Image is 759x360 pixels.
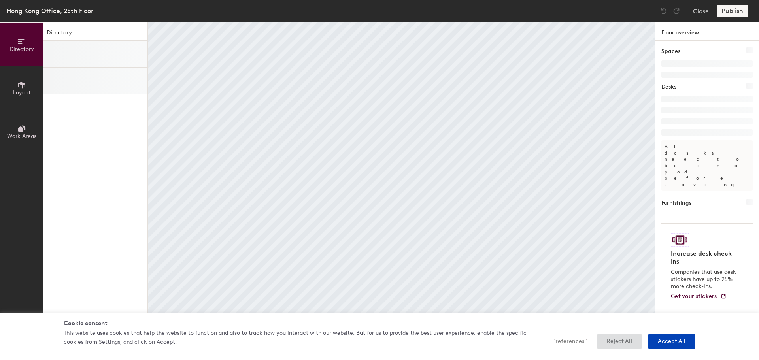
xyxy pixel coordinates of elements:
h1: Spaces [661,47,680,56]
p: This website uses cookies that help the website to function and also to track how you interact wi... [64,329,534,347]
p: All desks need to be in a pod before saving [661,140,753,191]
button: Preferences [542,334,591,349]
span: Get your stickers [671,293,717,300]
button: Close [693,5,709,17]
img: Redo [672,7,680,15]
p: Companies that use desk stickers have up to 25% more check-ins. [671,269,738,290]
h1: Floor overview [655,22,759,41]
div: Hong Kong Office, 25th Floor [6,6,93,16]
span: Work Areas [7,133,36,139]
a: Get your stickers [671,293,727,300]
h1: Directory [43,28,147,41]
button: Reject All [597,334,642,349]
div: Cookie consent [64,319,695,328]
h1: Furnishings [661,199,691,207]
img: Sticker logo [671,233,689,247]
img: Undo [660,7,668,15]
canvas: Map [148,22,655,360]
button: Accept All [648,334,695,349]
h4: Increase desk check-ins [671,250,738,266]
h1: Desks [661,83,676,91]
span: Layout [13,89,31,96]
span: Directory [9,46,34,53]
